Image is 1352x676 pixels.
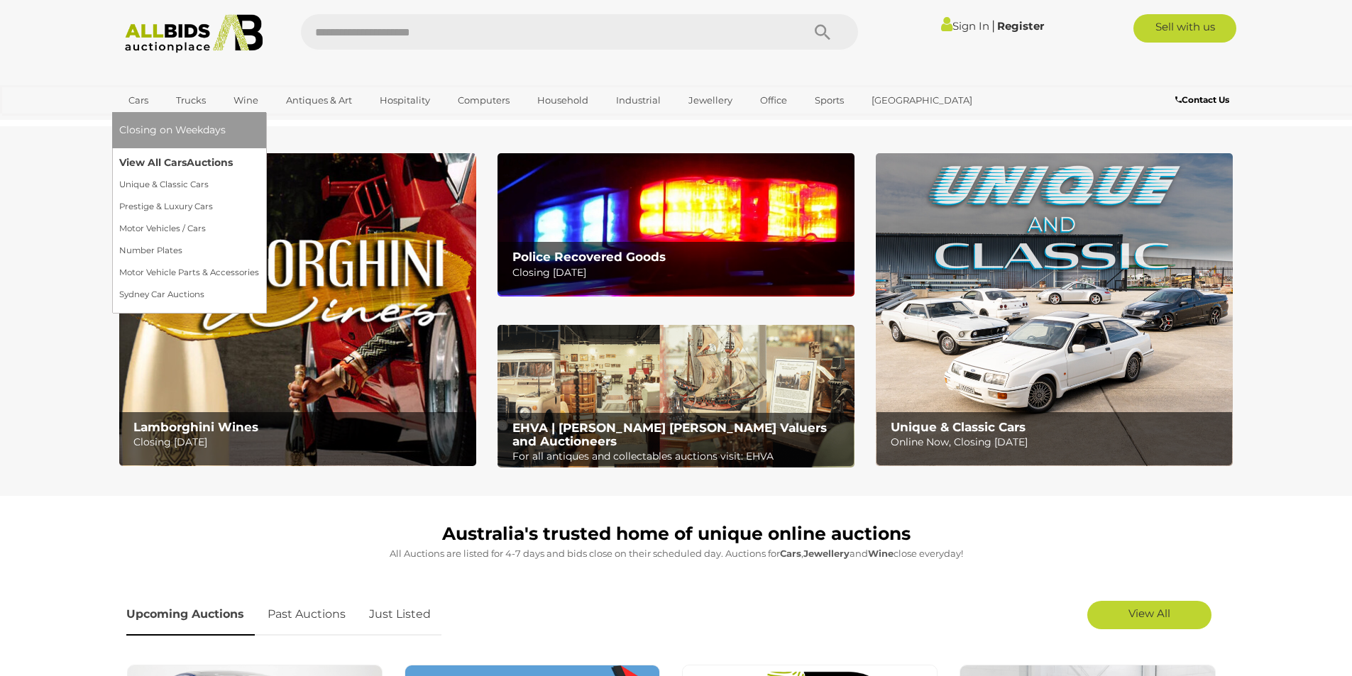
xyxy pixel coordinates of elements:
[512,421,827,448] b: EHVA | [PERSON_NAME] [PERSON_NAME] Valuers and Auctioneers
[780,548,801,559] strong: Cars
[498,325,854,468] a: EHVA | Evans Hastings Valuers and Auctioneers EHVA | [PERSON_NAME] [PERSON_NAME] Valuers and Auct...
[512,264,847,282] p: Closing [DATE]
[1175,94,1229,105] b: Contact Us
[498,325,854,468] img: EHVA | Evans Hastings Valuers and Auctioneers
[806,89,853,112] a: Sports
[370,89,439,112] a: Hospitality
[803,548,850,559] strong: Jewellery
[1087,601,1211,629] a: View All
[119,153,476,466] img: Lamborghini Wines
[607,89,670,112] a: Industrial
[1128,606,1170,620] span: View All
[126,545,1226,562] p: All Auctions are listed for 4-7 days and bids close on their scheduled day. Auctions for , and cl...
[868,548,894,559] strong: Wine
[891,420,1026,434] b: Unique & Classic Cars
[133,420,258,434] b: Lamborghini Wines
[876,153,1233,466] a: Unique & Classic Cars Unique & Classic Cars Online Now, Closing [DATE]
[358,594,441,636] a: Just Listed
[528,89,598,112] a: Household
[512,250,666,264] b: Police Recovered Goods
[1133,14,1236,43] a: Sell with us
[117,14,271,53] img: Allbids.com.au
[891,433,1225,451] p: Online Now, Closing [DATE]
[126,594,255,636] a: Upcoming Auctions
[679,89,742,112] a: Jewellery
[277,89,361,112] a: Antiques & Art
[133,433,468,451] p: Closing [DATE]
[751,89,796,112] a: Office
[862,89,982,112] a: [GEOGRAPHIC_DATA]
[498,153,854,296] a: Police Recovered Goods Police Recovered Goods Closing [DATE]
[498,153,854,296] img: Police Recovered Goods
[512,448,847,465] p: For all antiques and collectables auctions visit: EHVA
[224,89,268,112] a: Wine
[167,89,215,112] a: Trucks
[941,19,989,33] a: Sign In
[119,89,158,112] a: Cars
[1175,92,1233,108] a: Contact Us
[257,594,356,636] a: Past Auctions
[997,19,1044,33] a: Register
[126,524,1226,544] h1: Australia's trusted home of unique online auctions
[876,153,1233,466] img: Unique & Classic Cars
[787,14,858,50] button: Search
[449,89,519,112] a: Computers
[991,18,995,33] span: |
[119,153,476,466] a: Lamborghini Wines Lamborghini Wines Closing [DATE]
